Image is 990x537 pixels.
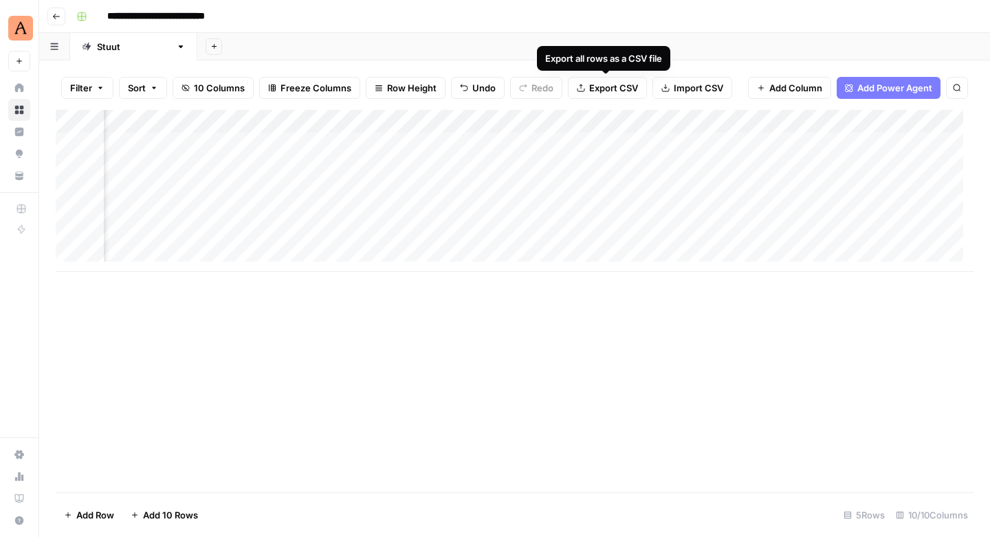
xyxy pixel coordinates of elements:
[8,165,30,187] a: Your Data
[472,81,496,95] span: Undo
[838,504,890,526] div: 5 Rows
[70,33,197,60] a: [PERSON_NAME]
[280,81,351,95] span: Freeze Columns
[173,77,254,99] button: 10 Columns
[8,444,30,466] a: Settings
[510,77,562,99] button: Redo
[8,510,30,532] button: Help + Support
[769,81,822,95] span: Add Column
[8,77,30,99] a: Home
[122,504,206,526] button: Add 10 Rows
[545,52,662,65] div: Export all rows as a CSV file
[119,77,167,99] button: Sort
[387,81,437,95] span: Row Height
[8,466,30,488] a: Usage
[8,488,30,510] a: Learning Hub
[568,77,647,99] button: Export CSV
[589,81,638,95] span: Export CSV
[194,81,245,95] span: 10 Columns
[857,81,932,95] span: Add Power Agent
[748,77,831,99] button: Add Column
[128,81,146,95] span: Sort
[8,143,30,165] a: Opportunities
[837,77,940,99] button: Add Power Agent
[8,16,33,41] img: Animalz Logo
[366,77,445,99] button: Row Height
[61,77,113,99] button: Filter
[8,121,30,143] a: Insights
[259,77,360,99] button: Freeze Columns
[674,81,723,95] span: Import CSV
[143,508,198,522] span: Add 10 Rows
[652,77,732,99] button: Import CSV
[451,77,505,99] button: Undo
[97,40,170,54] div: [PERSON_NAME]
[8,99,30,121] a: Browse
[8,11,30,45] button: Workspace: Animalz
[56,504,122,526] button: Add Row
[70,81,92,95] span: Filter
[76,508,114,522] span: Add Row
[531,81,553,95] span: Redo
[890,504,973,526] div: 10/10 Columns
